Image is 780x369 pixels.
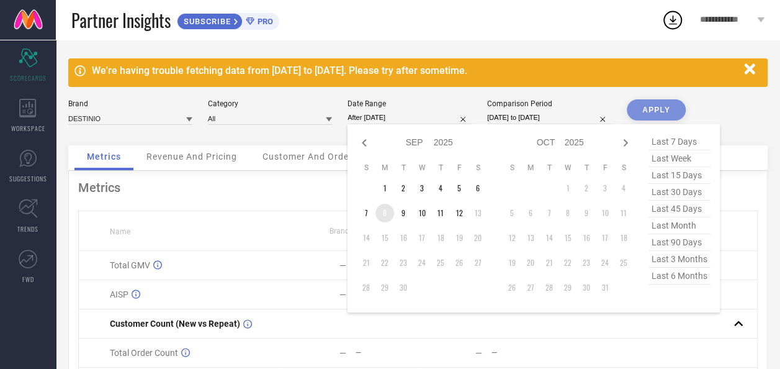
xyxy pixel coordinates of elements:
[577,204,596,222] td: Thu Oct 09 2025
[468,163,487,173] th: Saturday
[521,253,540,272] td: Mon Oct 20 2025
[648,217,711,234] span: last month
[491,348,553,357] div: —
[503,163,521,173] th: Sunday
[450,179,468,198] td: Fri Sep 05 2025
[648,167,711,184] span: last 15 days
[577,229,596,247] td: Thu Oct 16 2025
[450,204,468,222] td: Fri Sep 12 2025
[357,135,372,150] div: Previous month
[394,278,413,297] td: Tue Sep 30 2025
[614,204,633,222] td: Sat Oct 11 2025
[577,179,596,198] td: Thu Oct 02 2025
[614,229,633,247] td: Sat Oct 18 2025
[521,204,540,222] td: Mon Oct 06 2025
[521,278,540,297] td: Mon Oct 27 2025
[208,99,332,108] div: Category
[577,163,596,173] th: Thursday
[558,253,577,272] td: Wed Oct 22 2025
[596,204,614,222] td: Fri Oct 10 2025
[503,278,521,297] td: Sun Oct 26 2025
[375,253,394,272] td: Mon Sep 22 2025
[521,163,540,173] th: Monday
[71,7,171,33] span: Partner Insights
[375,179,394,198] td: Mon Sep 01 2025
[329,227,370,235] span: Brand Value
[394,229,413,247] td: Tue Sep 16 2025
[648,234,711,251] span: last 90 days
[254,17,273,26] span: PRO
[577,278,596,297] td: Thu Oct 30 2025
[357,163,375,173] th: Sunday
[475,348,482,358] div: —
[558,229,577,247] td: Wed Oct 15 2025
[450,229,468,247] td: Fri Sep 19 2025
[614,179,633,198] td: Sat Oct 04 2025
[357,278,375,297] td: Sun Sep 28 2025
[375,204,394,222] td: Mon Sep 08 2025
[146,152,237,162] span: Revenue And Pricing
[22,275,34,284] span: FWD
[540,229,558,247] td: Tue Oct 14 2025
[558,278,577,297] td: Wed Oct 29 2025
[347,111,472,124] input: Select date range
[375,229,394,247] td: Mon Sep 15 2025
[558,163,577,173] th: Wednesday
[503,253,521,272] td: Sun Oct 19 2025
[648,251,711,268] span: last 3 months
[356,348,418,357] div: —
[487,111,611,124] input: Select comparison period
[596,163,614,173] th: Friday
[339,289,346,299] div: —
[394,163,413,173] th: Tuesday
[9,174,47,183] span: SUGGESTIONS
[521,229,540,247] td: Mon Oct 13 2025
[110,319,240,329] span: Customer Count (New vs Repeat)
[503,204,521,222] td: Sun Oct 05 2025
[177,17,234,26] span: SUBSCRIBE
[540,253,558,272] td: Tue Oct 21 2025
[177,10,279,30] a: SUBSCRIBEPRO
[110,348,178,358] span: Total Order Count
[394,253,413,272] td: Tue Sep 23 2025
[431,163,450,173] th: Thursday
[503,229,521,247] td: Sun Oct 12 2025
[577,253,596,272] td: Thu Oct 23 2025
[450,163,468,173] th: Friday
[596,179,614,198] td: Fri Oct 03 2025
[10,73,47,83] span: SCORECARDS
[339,260,346,270] div: —
[661,9,684,31] div: Open download list
[540,278,558,297] td: Tue Oct 28 2025
[11,124,45,133] span: WORKSPACE
[596,253,614,272] td: Fri Oct 24 2025
[648,150,711,167] span: last week
[468,179,487,198] td: Sat Sep 06 2025
[558,179,577,198] td: Wed Oct 01 2025
[357,204,375,222] td: Sun Sep 07 2025
[17,224,38,234] span: TRENDS
[596,278,614,297] td: Fri Oct 31 2025
[450,253,468,272] td: Fri Sep 26 2025
[431,204,450,222] td: Thu Sep 11 2025
[110,260,150,270] span: Total GMV
[87,152,121,162] span: Metrics
[540,163,558,173] th: Tuesday
[375,278,394,297] td: Mon Sep 29 2025
[413,163,431,173] th: Wednesday
[596,229,614,247] td: Fri Oct 17 2025
[413,229,431,247] td: Wed Sep 17 2025
[618,135,633,150] div: Next month
[487,99,611,108] div: Comparison Period
[648,184,711,201] span: last 30 days
[394,204,413,222] td: Tue Sep 09 2025
[110,289,128,299] span: AISP
[413,253,431,272] td: Wed Sep 24 2025
[394,179,413,198] td: Tue Sep 02 2025
[357,253,375,272] td: Sun Sep 21 2025
[648,201,711,217] span: last 45 days
[375,163,394,173] th: Monday
[413,179,431,198] td: Wed Sep 03 2025
[68,99,192,108] div: Brand
[92,65,738,76] div: We're having trouble fetching data from [DATE] to [DATE]. Please try after sometime.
